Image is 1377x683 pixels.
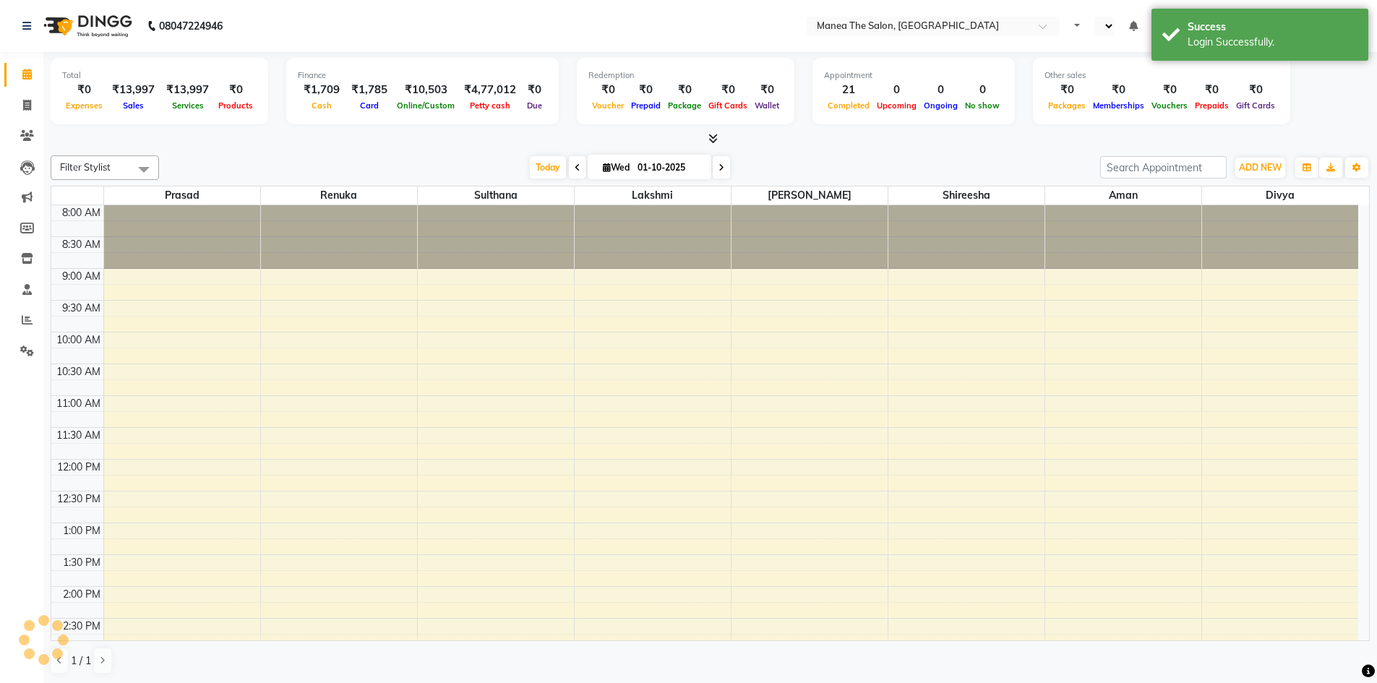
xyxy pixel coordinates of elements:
[168,100,207,111] span: Services
[60,555,103,570] div: 1:30 PM
[54,491,103,507] div: 12:30 PM
[1044,82,1089,98] div: ₹0
[37,6,136,46] img: logo
[346,82,393,98] div: ₹1,785
[104,186,260,205] span: Prasad
[1148,82,1191,98] div: ₹0
[393,82,458,98] div: ₹10,503
[60,619,103,634] div: 2:30 PM
[466,100,514,111] span: Petty cash
[62,69,257,82] div: Total
[961,82,1003,98] div: 0
[62,100,106,111] span: Expenses
[664,100,705,111] span: Package
[664,82,705,98] div: ₹0
[523,100,546,111] span: Due
[575,186,731,205] span: Lakshmi
[1188,35,1357,50] div: Login Successfully.
[119,100,147,111] span: Sales
[59,301,103,316] div: 9:30 AM
[888,186,1044,205] span: shireesha
[1100,156,1227,179] input: Search Appointment
[356,100,382,111] span: Card
[1188,20,1357,35] div: Success
[920,82,961,98] div: 0
[873,82,920,98] div: 0
[705,82,751,98] div: ₹0
[60,161,111,173] span: Filter Stylist
[1089,82,1148,98] div: ₹0
[1089,100,1148,111] span: Memberships
[62,82,106,98] div: ₹0
[588,100,627,111] span: Voucher
[215,82,257,98] div: ₹0
[530,156,566,179] span: Today
[53,428,103,443] div: 11:30 AM
[308,100,335,111] span: Cash
[418,186,574,205] span: Sulthana
[873,100,920,111] span: Upcoming
[1191,82,1232,98] div: ₹0
[920,100,961,111] span: Ongoing
[59,237,103,252] div: 8:30 AM
[824,100,873,111] span: Completed
[59,269,103,284] div: 9:00 AM
[633,157,705,179] input: 2025-10-01
[1148,100,1191,111] span: Vouchers
[1235,158,1285,178] button: ADD NEW
[60,523,103,538] div: 1:00 PM
[53,364,103,379] div: 10:30 AM
[54,460,103,475] div: 12:00 PM
[160,82,215,98] div: ₹13,997
[298,69,547,82] div: Finance
[751,82,783,98] div: ₹0
[588,69,783,82] div: Redemption
[298,82,346,98] div: ₹1,709
[627,100,664,111] span: Prepaid
[824,82,873,98] div: 21
[599,162,633,173] span: Wed
[1239,162,1282,173] span: ADD NEW
[751,100,783,111] span: Wallet
[59,205,103,220] div: 8:00 AM
[961,100,1003,111] span: No show
[261,186,417,205] span: Renuka
[705,100,751,111] span: Gift Cards
[60,587,103,602] div: 2:00 PM
[1044,100,1089,111] span: Packages
[215,100,257,111] span: Products
[732,186,888,205] span: [PERSON_NAME]
[627,82,664,98] div: ₹0
[824,69,1003,82] div: Appointment
[1232,100,1279,111] span: Gift Cards
[1045,186,1201,205] span: Aman
[1044,69,1279,82] div: Other sales
[1202,186,1359,205] span: Divya
[458,82,522,98] div: ₹4,77,012
[53,396,103,411] div: 11:00 AM
[106,82,160,98] div: ₹13,997
[53,332,103,348] div: 10:00 AM
[393,100,458,111] span: Online/Custom
[588,82,627,98] div: ₹0
[71,653,91,669] span: 1 / 1
[1191,100,1232,111] span: Prepaids
[159,6,223,46] b: 08047224946
[522,82,547,98] div: ₹0
[1232,82,1279,98] div: ₹0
